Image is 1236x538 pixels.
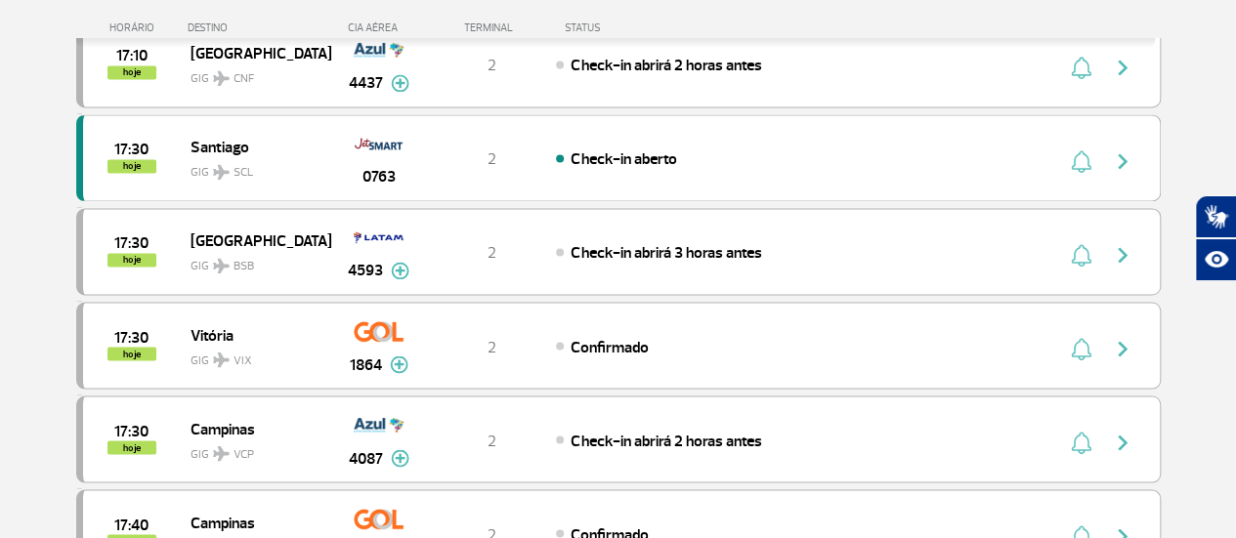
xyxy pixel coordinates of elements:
span: VCP [234,445,254,463]
span: 1864 [350,352,382,376]
span: 2 [488,431,496,450]
img: sino-painel-voo.svg [1071,243,1091,267]
span: hoje [107,440,156,454]
img: sino-painel-voo.svg [1071,337,1091,360]
span: [GEOGRAPHIC_DATA] [191,40,316,65]
button: Abrir recursos assistivos. [1195,238,1236,281]
img: sino-painel-voo.svg [1071,56,1091,79]
span: 2025-09-30 17:40:00 [114,517,149,531]
div: TERMINAL [428,21,555,34]
img: mais-info-painel-voo.svg [391,74,409,92]
img: destiny_airplane.svg [213,164,230,180]
div: CIA AÉREA [330,21,428,34]
button: Abrir tradutor de língua de sinais. [1195,195,1236,238]
span: [GEOGRAPHIC_DATA] [191,228,316,253]
span: Check-in abrirá 2 horas antes [571,56,761,75]
div: DESTINO [188,21,330,34]
div: STATUS [555,21,714,34]
img: seta-direita-painel-voo.svg [1111,56,1134,79]
span: Santiago [191,134,316,159]
span: 2 [488,149,496,169]
span: Campinas [191,509,316,534]
span: Vitória [191,321,316,347]
span: GIG [191,435,316,463]
img: mais-info-painel-voo.svg [391,262,409,279]
div: HORÁRIO [82,21,189,34]
img: sino-painel-voo.svg [1071,431,1091,454]
span: 2025-09-30 17:10:00 [116,49,148,62]
span: GIG [191,247,316,275]
img: destiny_airplane.svg [213,258,230,273]
span: 2025-09-30 17:30:00 [114,330,149,344]
span: 0763 [362,165,396,188]
span: Check-in abrirá 2 horas antes [571,431,761,450]
span: hoje [107,253,156,267]
span: VIX [234,352,252,369]
span: 4593 [348,259,383,282]
img: seta-direita-painel-voo.svg [1111,337,1134,360]
span: 2 [488,243,496,263]
img: mais-info-painel-voo.svg [391,449,409,467]
span: hoje [107,65,156,79]
img: seta-direita-painel-voo.svg [1111,149,1134,173]
span: 2025-09-30 17:30:00 [114,143,149,156]
img: destiny_airplane.svg [213,352,230,367]
span: Check-in abrirá 3 horas antes [571,243,761,263]
div: Plugin de acessibilidade da Hand Talk. [1195,195,1236,281]
span: GIG [191,153,316,182]
img: destiny_airplane.svg [213,445,230,461]
img: mais-info-painel-voo.svg [390,355,408,373]
img: seta-direita-painel-voo.svg [1111,431,1134,454]
span: Confirmado [571,337,648,356]
img: destiny_airplane.svg [213,70,230,86]
span: 4087 [349,446,383,470]
span: CNF [234,70,254,88]
span: BSB [234,258,254,275]
span: hoje [107,347,156,360]
span: SCL [234,164,253,182]
span: hoje [107,159,156,173]
span: Campinas [191,415,316,440]
span: 4437 [349,71,383,95]
span: 2025-09-30 17:30:00 [114,424,149,437]
img: seta-direita-painel-voo.svg [1111,243,1134,267]
span: 2 [488,56,496,75]
img: sino-painel-voo.svg [1071,149,1091,173]
span: 2 [488,337,496,356]
span: GIG [191,341,316,369]
span: GIG [191,60,316,88]
span: 2025-09-30 17:30:00 [114,236,149,250]
span: Check-in aberto [571,149,676,169]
